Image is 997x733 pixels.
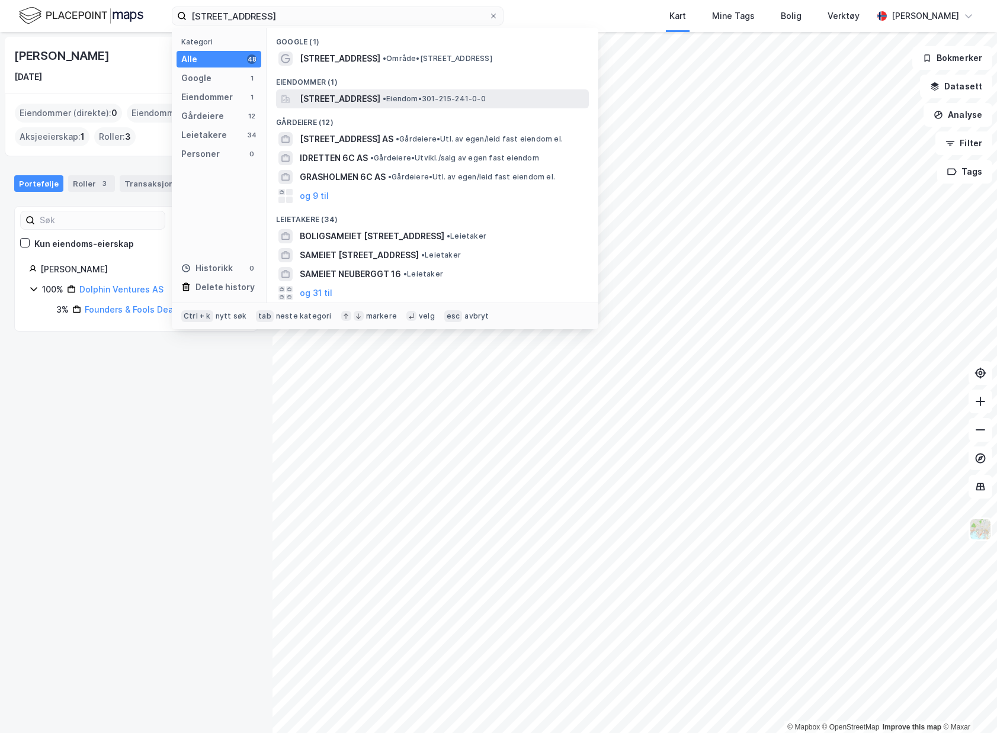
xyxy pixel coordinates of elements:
span: SAMEIET [STREET_ADDRESS] [300,248,419,262]
div: Kategori [181,37,261,46]
a: OpenStreetMap [822,723,880,731]
span: 0 [111,106,117,120]
span: • [396,134,399,143]
button: Bokmerker [912,46,992,70]
div: Delete history [195,280,255,294]
span: • [383,54,386,63]
iframe: Chat Widget [938,676,997,733]
div: avbryt [464,311,489,321]
div: Aksjeeierskap : [15,127,89,146]
a: Dolphin Ventures AS [79,284,164,294]
button: og 31 til [300,286,332,300]
div: Google (1) [267,28,598,49]
div: Bolig [781,9,802,23]
a: Improve this map [883,723,941,731]
span: [STREET_ADDRESS] [300,52,380,66]
div: Verktøy [828,9,860,23]
div: Portefølje [14,175,63,192]
span: GRASHOLMEN 6C AS [300,170,386,184]
div: 34 [247,130,257,140]
span: • [447,232,450,240]
input: Søk [35,211,165,229]
div: neste kategori [276,311,332,321]
span: Eiendom • 301-215-241-0-0 [383,94,486,104]
div: 0 [247,263,257,273]
img: logo.f888ab2527a4732fd821a326f86c7f29.svg [19,5,143,26]
div: Gårdeiere (12) [267,108,598,130]
span: 1 [81,130,85,144]
div: Google [181,71,211,85]
div: Ctrl + k [181,310,213,322]
div: Kun eiendoms-eierskap [34,237,134,251]
span: • [388,172,392,181]
div: Eiendommer (direkte) : [15,104,122,123]
span: [STREET_ADDRESS] AS [300,132,393,146]
button: Analyse [924,103,992,127]
div: velg [419,311,435,321]
span: Gårdeiere • Utl. av egen/leid fast eiendom el. [388,172,555,182]
div: markere [366,311,397,321]
span: 3 [125,130,131,144]
button: Datasett [920,75,992,98]
a: Mapbox [787,723,820,731]
a: Founders & Fools Deal 3 AS [85,304,197,314]
button: Tags [937,160,992,184]
div: Alle [181,52,197,66]
div: 12 [247,111,257,121]
div: [PERSON_NAME] [892,9,959,23]
div: Leietakere (34) [267,205,598,227]
div: Kontrollprogram for chat [938,676,997,733]
div: Historikk [181,261,233,275]
div: esc [444,310,463,322]
div: nytt søk [216,311,247,321]
div: Gårdeiere [181,109,224,123]
span: Leietaker [421,250,461,260]
div: Mine Tags [712,9,755,23]
div: Personer [181,147,220,161]
div: 1 [247,73,257,83]
div: Roller [68,175,115,192]
div: 100% [42,282,63,297]
span: • [421,250,425,259]
span: • [383,94,386,103]
span: Leietaker [403,269,443,279]
span: Leietaker [447,232,486,241]
div: [PERSON_NAME] [14,46,111,65]
div: [PERSON_NAME] [40,262,243,277]
span: IDRETTEN 6C AS [300,151,368,165]
span: • [403,269,407,278]
span: Gårdeiere • Utvikl./salg av egen fast eiendom [370,153,539,163]
img: Z [969,518,992,541]
div: Kart [669,9,686,23]
input: Søk på adresse, matrikkel, gårdeiere, leietakere eller personer [187,7,489,25]
div: Roller : [94,127,136,146]
div: [DATE] [14,70,42,84]
button: Filter [935,131,992,155]
button: og 9 til [300,189,329,203]
div: 1 [247,92,257,102]
span: [STREET_ADDRESS] [300,92,380,106]
span: BOLIGSAMEIET [STREET_ADDRESS] [300,229,444,243]
div: Eiendommer (1) [267,68,598,89]
span: Område • [STREET_ADDRESS] [383,54,492,63]
div: Transaksjoner [120,175,187,192]
span: SAMEIET NEUBERGGT 16 [300,267,401,281]
div: Eiendommer (Indirekte) : [127,104,241,123]
div: Eiendommer [181,90,233,104]
div: 0 [247,149,257,159]
div: tab [256,310,274,322]
span: • [370,153,374,162]
div: 3% [56,303,69,317]
div: Leietakere [181,128,227,142]
div: 48 [247,54,257,64]
div: 3 [98,178,110,189]
span: Gårdeiere • Utl. av egen/leid fast eiendom el. [396,134,563,144]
